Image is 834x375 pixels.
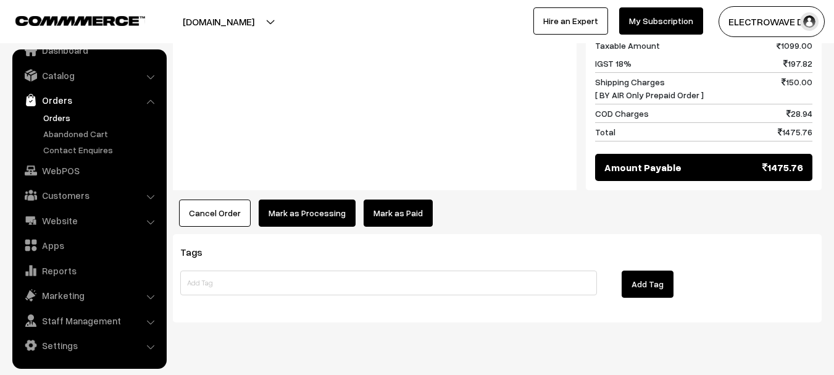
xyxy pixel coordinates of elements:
[533,7,608,35] a: Hire an Expert
[15,39,162,61] a: Dashboard
[762,160,803,175] span: 1475.76
[15,184,162,206] a: Customers
[15,16,145,25] img: COMMMERCE
[786,107,812,120] span: 28.94
[595,39,660,52] span: Taxable Amount
[604,160,682,175] span: Amount Payable
[15,310,162,332] a: Staff Management
[180,246,217,258] span: Tags
[800,12,819,31] img: user
[140,6,298,37] button: [DOMAIN_NAME]
[595,57,632,70] span: IGST 18%
[364,200,433,227] a: Mark as Paid
[15,64,162,86] a: Catalog
[40,127,162,140] a: Abandoned Cart
[595,125,615,138] span: Total
[15,209,162,232] a: Website
[15,334,162,356] a: Settings
[622,271,673,298] button: Add Tag
[40,111,162,124] a: Orders
[778,125,812,138] span: 1475.76
[719,6,825,37] button: ELECTROWAVE DE…
[15,12,123,27] a: COMMMERCE
[619,7,703,35] a: My Subscription
[777,39,812,52] span: 1099.00
[15,259,162,282] a: Reports
[180,271,597,295] input: Add Tag
[782,75,812,101] span: 150.00
[179,200,251,227] button: Cancel Order
[15,284,162,306] a: Marketing
[15,234,162,256] a: Apps
[595,107,649,120] span: COD Charges
[40,143,162,156] a: Contact Enquires
[783,57,812,70] span: 197.82
[15,159,162,182] a: WebPOS
[15,89,162,111] a: Orders
[259,200,356,227] button: Mark as Processing
[595,75,704,101] span: Shipping Charges [ BY AIR Only Prepaid Order ]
